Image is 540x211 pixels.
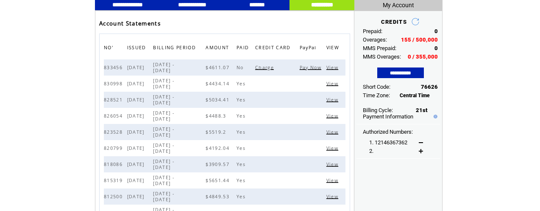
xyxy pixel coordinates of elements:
[153,78,174,90] span: [DATE] - [DATE]
[326,145,340,150] a: View
[237,145,248,151] span: Yes
[363,37,387,43] span: Overages:
[104,129,125,135] span: 823528
[363,53,401,60] span: MMS Overages:
[408,53,438,60] span: 0 / 355,000
[326,97,340,102] a: View
[206,97,231,103] span: $5034.41
[206,65,231,70] span: $4611.07
[206,113,228,119] span: $4488.3
[153,94,174,106] span: [DATE] - [DATE]
[300,42,319,55] span: PayPal
[127,45,148,50] a: ISSUED
[104,97,125,103] span: 828521
[153,174,174,186] span: [DATE] - [DATE]
[326,194,340,200] span: Click to view this bill
[363,107,393,113] span: Billing Cycle:
[326,113,340,118] a: View
[127,129,147,135] span: [DATE]
[363,129,413,135] span: Authorized Numbers:
[431,115,437,118] img: help.gif
[237,45,251,50] a: PAID
[326,161,340,166] a: View
[381,19,407,25] span: CREDITS
[127,145,147,151] span: [DATE]
[127,42,148,55] span: ISSUED
[127,177,147,183] span: [DATE]
[326,97,340,103] span: Click to view this bill
[153,42,198,55] span: BILLING PERIOD
[237,129,248,135] span: Yes
[104,194,125,200] span: 812500
[326,177,340,183] a: View
[153,45,198,50] a: BILLING PERIOD
[127,113,147,119] span: [DATE]
[383,2,414,8] span: My Account
[237,65,246,70] span: No
[127,161,147,167] span: [DATE]
[206,177,231,183] span: $5651.44
[104,145,125,151] span: 820799
[237,81,248,87] span: Yes
[206,45,231,50] a: AMOUNT
[326,161,340,167] span: Click to view this bill
[416,107,427,113] span: 21st
[153,110,174,122] span: [DATE] - [DATE]
[237,177,248,183] span: Yes
[400,93,430,98] span: Central Time
[206,145,231,151] span: $4192.04
[369,148,373,154] span: 2.
[326,81,340,87] span: Click to view this bill
[237,42,251,55] span: PAID
[363,92,390,98] span: Time Zone:
[206,161,231,167] span: $3909.57
[206,194,231,200] span: $4849.53
[153,62,174,73] span: [DATE] - [DATE]
[153,191,174,203] span: [DATE] - [DATE]
[104,177,125,183] span: 815319
[104,42,115,55] span: NO'
[401,37,438,43] span: 155 / 500,000
[237,113,248,119] span: Yes
[104,81,125,87] span: 830998
[206,42,231,55] span: AMOUNT
[363,84,390,90] span: Short Code:
[237,161,248,167] span: Yes
[127,97,147,103] span: [DATE]
[363,45,396,51] span: MMS Prepaid:
[127,81,147,87] span: [DATE]
[326,65,340,70] span: Click to view this bill
[326,129,340,135] span: Click to view this bill
[255,42,293,55] span: CREDIT CARD
[421,84,438,90] span: 76626
[326,145,340,151] span: Click to view this bill
[255,65,276,70] span: Click to charge this bill
[206,81,231,87] span: $4434.14
[153,126,174,138] span: [DATE] - [DATE]
[104,45,115,50] a: NO'
[300,65,323,70] a: Pay Now
[104,65,125,70] span: 833456
[206,129,228,135] span: $5519.2
[237,97,248,103] span: Yes
[99,20,161,27] span: Account Statements
[127,65,147,70] span: [DATE]
[326,194,340,199] a: View
[326,65,340,70] a: View
[326,129,340,134] a: View
[104,113,125,119] span: 826054
[153,158,174,170] span: [DATE] - [DATE]
[434,45,438,51] span: 0
[104,161,125,167] span: 818086
[363,113,413,120] a: Payment Information
[326,177,340,183] span: Click to view this bill
[326,81,340,86] a: View
[326,113,340,119] span: Click to view this bill
[255,65,276,70] a: Charge
[434,28,438,34] span: 0
[363,28,382,34] span: Prepaid:
[127,194,147,200] span: [DATE]
[326,42,341,55] span: VIEW
[300,65,323,70] span: Click to pay now this bill
[153,142,174,154] span: [DATE] - [DATE]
